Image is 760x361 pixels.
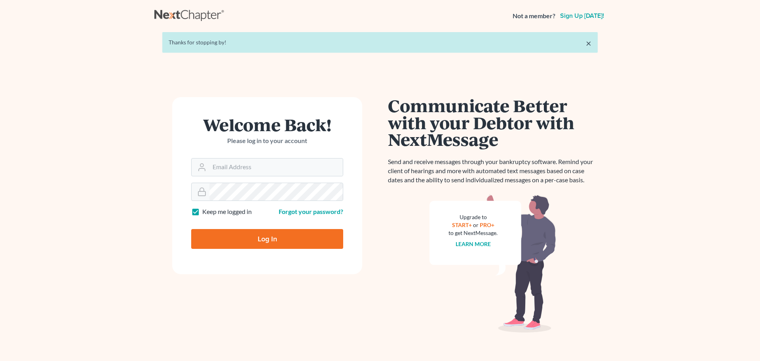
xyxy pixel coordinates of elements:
a: × [586,38,591,48]
input: Log In [191,229,343,249]
p: Send and receive messages through your bankruptcy software. Remind your client of hearings and mo... [388,157,598,185]
a: START+ [452,222,472,228]
label: Keep me logged in [202,207,252,216]
div: Thanks for stopping by! [169,38,591,46]
h1: Communicate Better with your Debtor with NextMessage [388,97,598,148]
a: PRO+ [480,222,494,228]
div: to get NextMessage. [448,229,498,237]
p: Please log in to your account [191,136,343,145]
a: Learn more [456,241,491,247]
input: Email Address [209,159,343,176]
strong: Not a member? [513,11,555,21]
div: Upgrade to [448,213,498,221]
a: Sign up [DATE]! [559,13,606,19]
a: Forgot your password? [279,208,343,215]
span: or [473,222,479,228]
h1: Welcome Back! [191,116,343,133]
img: nextmessage_bg-59042aed3d76b12b5cd301f8e5b87938c9018125f34e5fa2b7a6b67550977c72.svg [429,194,556,333]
